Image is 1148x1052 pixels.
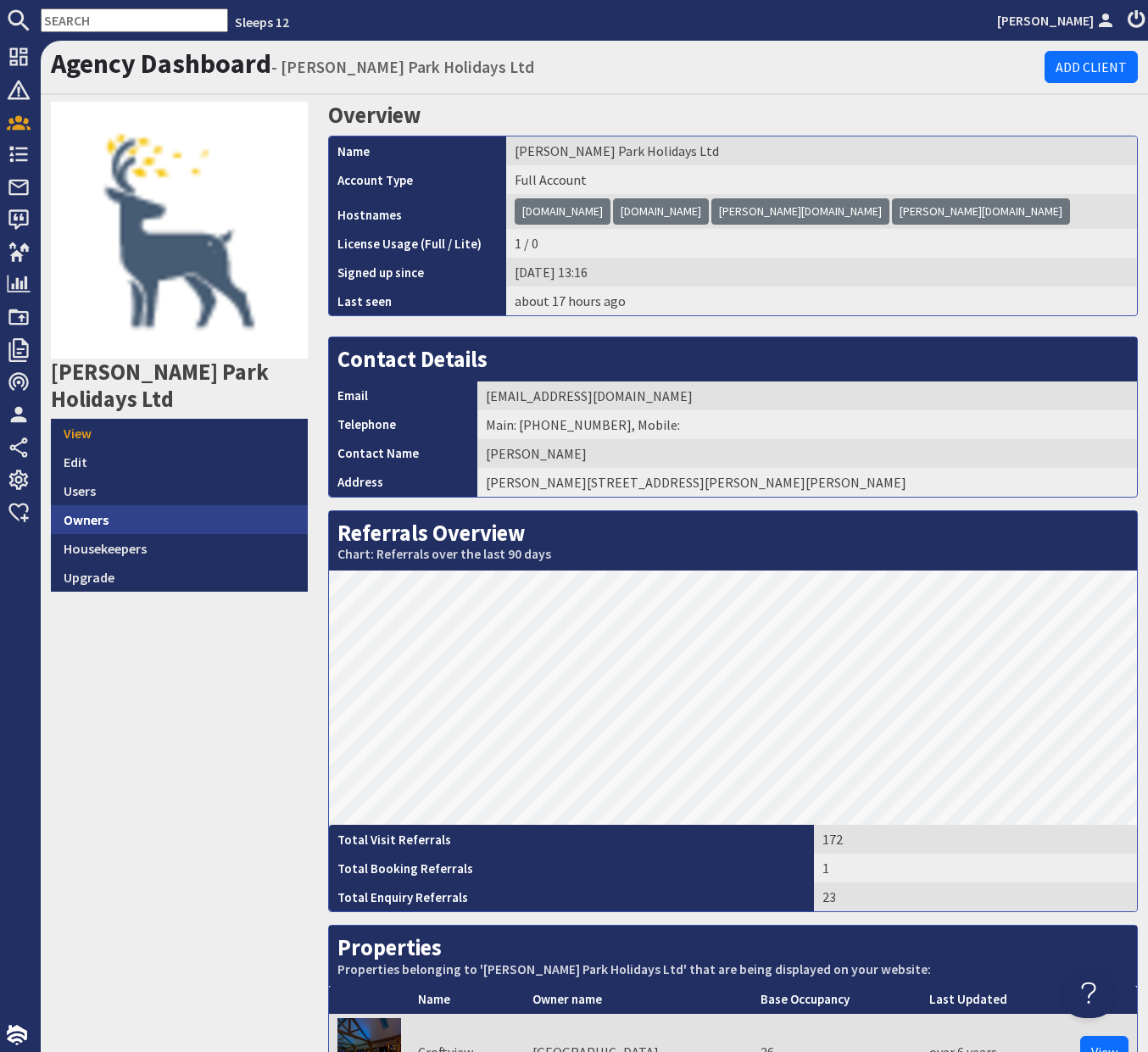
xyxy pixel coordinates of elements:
th: License Usage (Full / Lite) [329,229,506,258]
img: staytech_i_w-64f4e8e9ee0a9c174fd5317b4b171b261742d2d393467e5bdba4413f4f884c10.svg [7,1025,27,1045]
th: Total Visit Referrals [329,825,814,854]
th: Hostnames [329,194,506,229]
th: Last seen [329,287,506,315]
a: [PERSON_NAME][DOMAIN_NAME] [892,198,1070,225]
small: - [PERSON_NAME] Park Holidays Ltd [271,57,534,77]
iframe: Toggle Customer Support [1063,967,1114,1018]
td: [EMAIL_ADDRESS][DOMAIN_NAME] [477,381,1138,410]
a: Owners [51,505,308,534]
a: Housekeepers [51,534,308,563]
td: 23 [814,882,1137,911]
a: [DOMAIN_NAME] [515,198,610,225]
th: Last Updated [921,986,1072,1014]
td: [PERSON_NAME] Park Holidays Ltd [506,136,1137,165]
a: Upgrade [51,563,308,592]
input: SEARCH [41,8,228,32]
th: Base Occupancy [752,986,921,1014]
h2: Properties [329,926,1138,986]
a: Add Client [1045,51,1138,83]
a: [PERSON_NAME][DOMAIN_NAME] [711,198,889,225]
h2: Contact Details [329,337,1138,381]
a: [DOMAIN_NAME] [613,198,709,225]
img: Hinton Park Holidays Ltd's icon [51,102,308,359]
h2: Overview [328,102,1139,129]
td: 1 / 0 [506,229,1137,258]
th: Signed up since [329,258,506,287]
td: about 17 hours ago [506,287,1137,315]
a: Sleeps 12 [235,14,289,31]
th: Name [410,986,524,1014]
td: [DATE] 13:16 [506,258,1137,287]
td: Full Account [506,165,1137,194]
th: Address [329,468,477,497]
td: 1 [814,854,1137,882]
td: 172 [814,825,1137,854]
a: Edit [51,448,308,476]
a: [PERSON_NAME] [997,10,1117,31]
small: Properties belonging to '[PERSON_NAME] Park Holidays Ltd' that are being displayed on your website: [337,961,1129,977]
th: Account Type [329,165,506,194]
a: Users [51,476,308,505]
th: Total Booking Referrals [329,854,814,882]
th: Total Enquiry Referrals [329,882,814,911]
h2: [PERSON_NAME] Park Holidays Ltd [51,359,308,412]
th: Owner name [524,986,752,1014]
th: Telephone [329,410,477,439]
th: Email [329,381,477,410]
td: [PERSON_NAME] [477,439,1138,468]
th: Name [329,136,506,165]
a: Agency Dashboard [51,47,271,81]
small: Chart: Referrals over the last 90 days [337,546,1129,562]
td: Main: [PHONE_NUMBER], Mobile: [477,410,1138,439]
h2: Referrals Overview [329,511,1138,571]
td: [PERSON_NAME][STREET_ADDRESS][PERSON_NAME][PERSON_NAME] [477,468,1138,497]
a: View [51,419,308,448]
th: Contact Name [329,439,477,468]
